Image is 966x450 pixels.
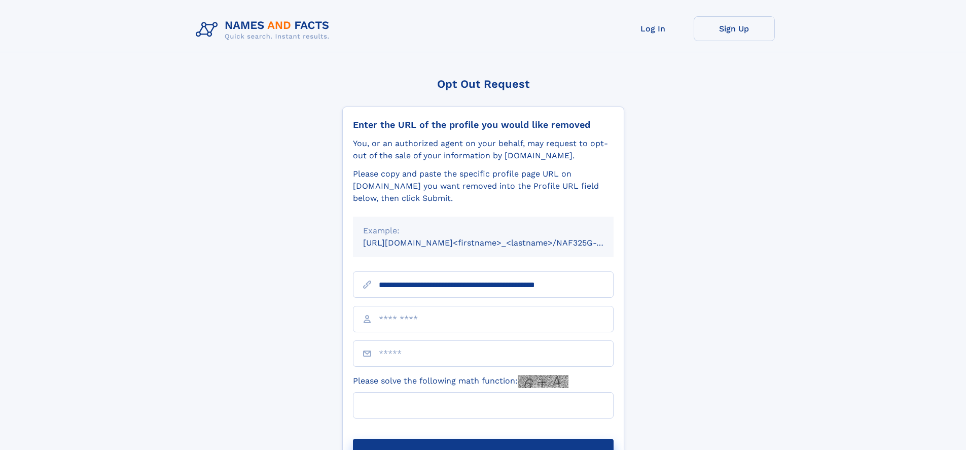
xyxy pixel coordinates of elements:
a: Sign Up [694,16,775,41]
div: You, or an authorized agent on your behalf, may request to opt-out of the sale of your informatio... [353,137,614,162]
label: Please solve the following math function: [353,375,568,388]
div: Example: [363,225,603,237]
small: [URL][DOMAIN_NAME]<firstname>_<lastname>/NAF325G-xxxxxxxx [363,238,633,248]
div: Opt Out Request [342,78,624,90]
div: Please copy and paste the specific profile page URL on [DOMAIN_NAME] you want removed into the Pr... [353,168,614,204]
div: Enter the URL of the profile you would like removed [353,119,614,130]
img: Logo Names and Facts [192,16,338,44]
a: Log In [613,16,694,41]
